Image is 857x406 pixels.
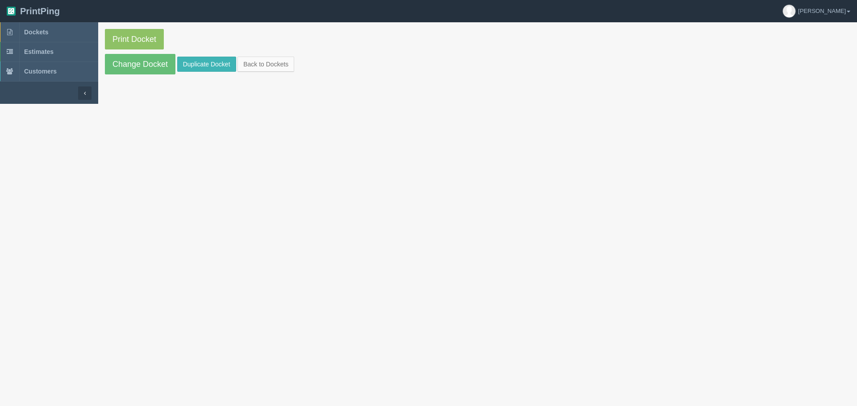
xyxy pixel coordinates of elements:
[105,54,175,74] a: Change Docket
[24,68,57,75] span: Customers
[237,57,294,72] a: Back to Dockets
[783,5,795,17] img: avatar_default-7531ab5dedf162e01f1e0bb0964e6a185e93c5c22dfe317fb01d7f8cd2b1632c.jpg
[7,7,16,16] img: logo-3e63b451c926e2ac314895c53de4908e5d424f24456219fb08d385ab2e579770.png
[105,29,164,49] a: Print Docket
[24,48,54,55] span: Estimates
[177,57,236,72] a: Duplicate Docket
[24,29,48,36] span: Dockets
